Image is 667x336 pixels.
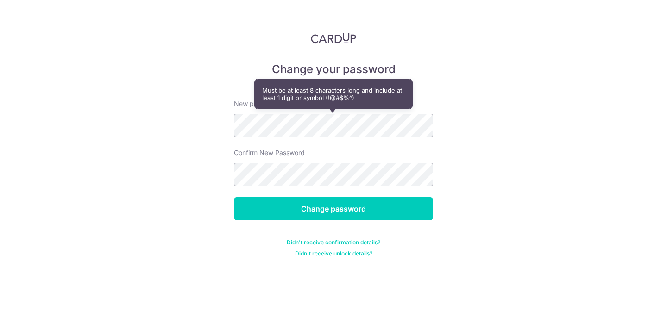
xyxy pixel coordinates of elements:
[311,32,356,44] img: CardUp Logo
[234,62,433,77] h5: Change your password
[234,99,279,108] label: New password
[255,79,412,109] div: Must be at least 8 characters long and include at least 1 digit or symbol (!@#$%^)
[234,197,433,220] input: Change password
[287,239,380,246] a: Didn't receive confirmation details?
[234,148,305,157] label: Confirm New Password
[295,250,372,257] a: Didn't receive unlock details?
